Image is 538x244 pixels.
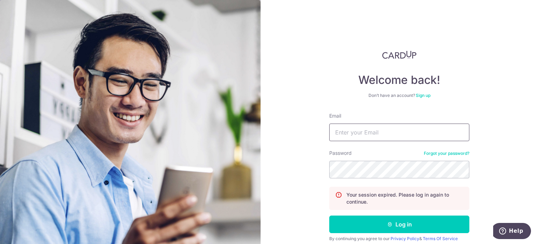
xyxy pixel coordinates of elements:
[329,73,469,87] h4: Welcome back!
[329,150,352,157] label: Password
[329,236,469,242] div: By continuing you agree to our &
[493,223,531,240] iframe: Opens a widget where you can find more information
[423,236,458,241] a: Terms Of Service
[416,93,430,98] a: Sign up
[382,51,416,59] img: CardUp Logo
[424,151,469,156] a: Forgot your password?
[346,191,463,205] p: Your session expired. Please log in again to continue.
[391,236,419,241] a: Privacy Policy
[329,112,341,119] label: Email
[329,93,469,98] div: Don’t have an account?
[329,216,469,233] button: Log in
[329,124,469,141] input: Enter your Email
